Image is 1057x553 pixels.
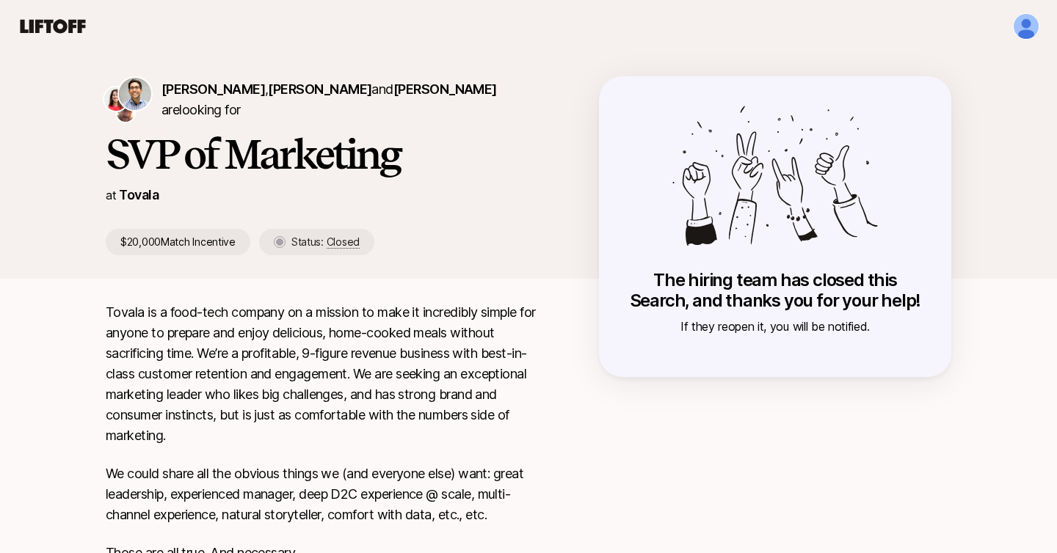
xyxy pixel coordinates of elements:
[161,81,265,97] span: [PERSON_NAME]
[268,81,371,97] span: [PERSON_NAME]
[393,81,497,97] span: [PERSON_NAME]
[1013,13,1039,40] button: Scott Feldman
[106,229,250,255] p: $20,000 Match Incentive
[119,78,151,110] img: David Rabie
[106,186,116,205] p: at
[117,104,134,122] img: Keeley Kabala
[628,317,922,336] p: If they reopen it, you will be notified.
[628,270,922,311] p: The hiring team has closed this Search, and thanks you for your help!
[106,464,552,525] p: We could share all the obvious things we (and everyone else) want: great leadership, experienced ...
[106,132,552,176] h1: SVP of Marketing
[161,79,552,120] p: are looking for
[291,233,360,251] p: Status:
[119,187,159,202] a: Tovala
[265,81,371,97] span: ,
[104,87,128,111] img: Natalie Coleman
[327,235,360,249] span: Closed
[1014,14,1039,39] img: Scott Feldman
[106,302,552,446] p: Tovala is a food-tech company on a mission to make it incredibly simple for anyone to prepare and...
[371,81,496,97] span: and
